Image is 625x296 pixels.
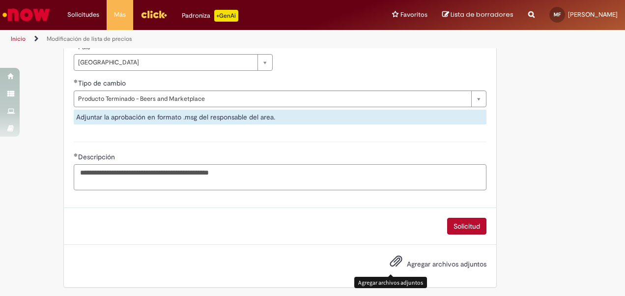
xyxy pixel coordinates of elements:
[78,91,466,107] span: Producto Terminado - Beers and Marketplace
[182,10,238,22] div: Padroniza
[78,55,253,70] span: [GEOGRAPHIC_DATA]
[74,110,486,124] div: Adjuntar la aprobación en formato .msg del responsable del area.
[141,7,167,22] img: click_logo_yellow_360x200.png
[74,164,486,190] textarea: Descripción
[78,79,128,88] span: Tipo de cambio
[442,10,513,20] a: Lista de borradores
[387,252,405,275] button: Agregar archivos adjuntos
[407,260,486,268] span: Agregar archivos adjuntos
[7,30,409,48] ul: Rutas de acceso a la página
[114,10,126,20] span: Más
[354,277,427,288] div: Agregar archivos adjuntos
[568,10,618,19] span: [PERSON_NAME]
[451,10,513,19] span: Lista de borradores
[554,11,561,18] span: MF
[214,10,238,22] p: +GenAi
[78,42,92,51] span: País
[78,152,117,161] span: Descripción
[11,35,26,43] a: Inicio
[67,10,99,20] span: Solicitudes
[447,218,486,235] button: Solicitud
[47,35,132,43] a: Modificación de lista de precios
[1,5,52,25] img: ServiceNow
[400,10,427,20] span: Favoritos
[74,153,78,157] span: Cumplimentación obligatoria
[74,79,78,83] span: Cumplimentación obligatoria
